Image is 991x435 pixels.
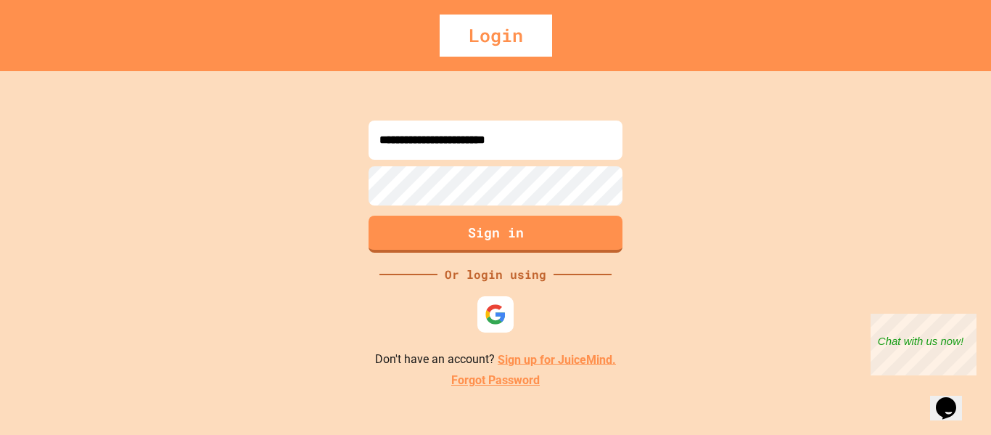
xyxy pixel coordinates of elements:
button: Sign in [369,216,622,253]
img: google-icon.svg [485,304,506,325]
a: Sign up for JuiceMind. [498,352,616,366]
div: Or login using [437,266,554,283]
iframe: chat widget [871,314,976,375]
div: Login [440,15,552,57]
p: Don't have an account? [375,351,616,369]
a: Forgot Password [451,372,540,389]
iframe: chat widget [930,377,976,420]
